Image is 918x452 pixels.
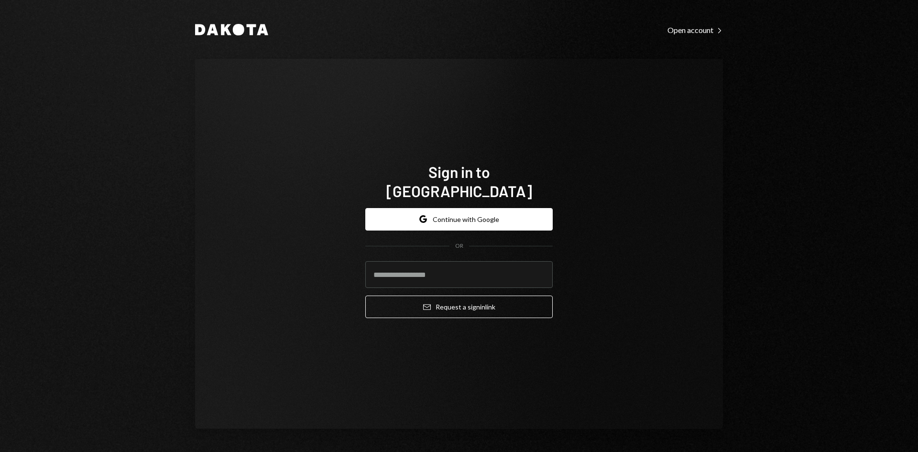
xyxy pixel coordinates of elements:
button: Request a signinlink [365,296,553,318]
a: Open account [667,24,723,35]
div: OR [455,242,463,250]
div: Open account [667,25,723,35]
h1: Sign in to [GEOGRAPHIC_DATA] [365,162,553,200]
button: Continue with Google [365,208,553,231]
